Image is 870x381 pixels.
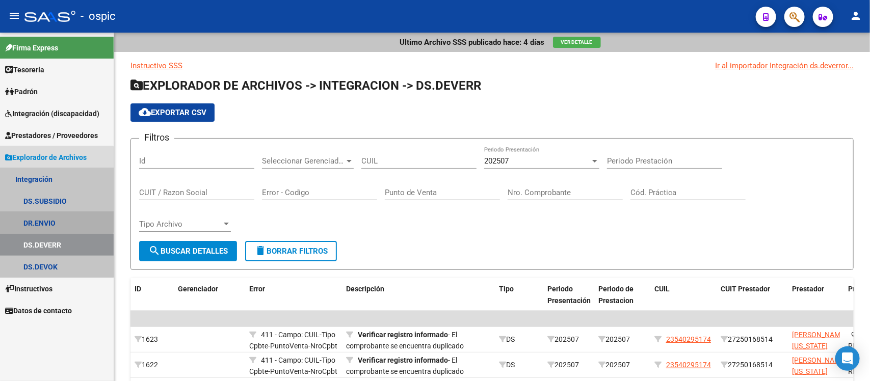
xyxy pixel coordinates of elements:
span: Buscar Detalles [148,247,228,256]
span: 202507 [484,156,509,166]
div: 1623 [135,334,170,345]
span: Exportar CSV [139,108,206,117]
div: 27250168514 [721,334,784,345]
mat-icon: cloud_download [139,106,151,118]
span: Seleccionar Gerenciador [262,156,345,166]
strong: Verificar registro informado [358,356,448,364]
span: - El comprobante se encuentra duplicado [346,331,464,350]
span: 411 - Campo: CUIL-Tipo Cpbte-PuntoVenta-NroCpbt [249,331,337,350]
div: 27250168514 [721,359,784,371]
mat-icon: delete [254,244,267,257]
span: Prestadores / Proveedores [5,130,98,141]
datatable-header-cell: CUIL [650,278,717,312]
datatable-header-cell: Prestador [788,278,844,312]
span: Ver Detalle [561,39,593,45]
span: Tipo [499,285,514,293]
span: Gerenciador [178,285,218,293]
span: Firma Express [5,42,58,53]
h3: Filtros [139,130,174,145]
a: Instructivo SSS [130,61,182,70]
span: Borrar Filtros [254,247,328,256]
span: Instructivos [5,283,52,294]
div: DS [499,334,539,345]
div: 202507 [547,359,590,371]
span: 23540295174 [666,335,711,343]
div: 202507 [598,359,646,371]
datatable-header-cell: CUIT Prestador [717,278,788,312]
span: Periodo Presentación [547,285,591,305]
datatable-header-cell: Periodo de Prestacion [594,278,650,312]
mat-icon: search [148,244,161,257]
div: Open Intercom Messenger [835,346,860,371]
div: 202507 [547,334,590,345]
mat-icon: person [850,10,862,22]
datatable-header-cell: Periodo Presentación [543,278,594,312]
span: 23540295174 [666,361,711,369]
div: 1622 [135,359,170,371]
span: ID [135,285,141,293]
span: Prestador [792,285,824,293]
strong: Verificar registro informado [358,331,448,339]
datatable-header-cell: Gerenciador [174,278,245,312]
button: Exportar CSV [130,103,215,122]
span: CUIL [654,285,670,293]
div: 202507 [598,334,646,345]
span: Error [249,285,265,293]
span: Descripción [346,285,384,293]
span: [PERSON_NAME][US_STATE] [792,356,847,376]
mat-icon: menu [8,10,20,22]
span: Tipo Archivo [139,220,222,229]
p: Ultimo Archivo SSS publicado hace: 4 días [400,37,545,48]
datatable-header-cell: Descripción [342,278,495,312]
span: CUIT Prestador [721,285,770,293]
datatable-header-cell: Error [245,278,342,312]
span: - El comprobante se encuentra duplicado [346,356,464,376]
span: - ospic [81,5,116,28]
span: 411 - Campo: CUIL-Tipo Cpbte-PuntoVenta-NroCpbt [249,356,337,376]
span: Integración (discapacidad) [5,108,99,119]
div: DS [499,359,539,371]
div: Ir al importador Integración ds.deverror... [715,60,854,71]
span: Tesorería [5,64,44,75]
span: Periodo de Prestacion [598,285,634,305]
span: Padrón [5,86,38,97]
datatable-header-cell: ID [130,278,174,312]
span: Explorador de Archivos [5,152,87,163]
span: EXPLORADOR DE ARCHIVOS -> INTEGRACION -> DS.DEVERR [130,78,481,93]
button: Ver Detalle [553,37,601,48]
datatable-header-cell: Tipo [495,278,543,312]
button: Buscar Detalles [139,241,237,261]
button: Borrar Filtros [245,241,337,261]
span: Datos de contacto [5,305,72,316]
span: [PERSON_NAME][US_STATE] [792,331,847,350]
